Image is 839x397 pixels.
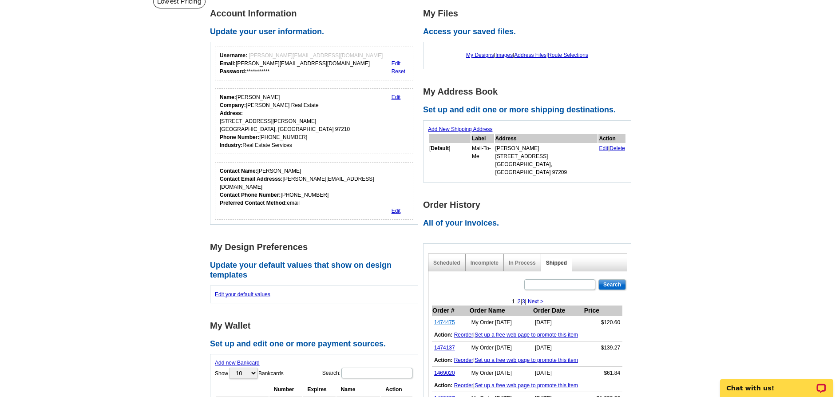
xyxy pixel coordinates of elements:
[423,105,636,115] h2: Set up and edit one or more shipping destinations.
[215,162,413,220] div: Who should we contact regarding order issues?
[220,200,287,206] strong: Preferred Contact Method:
[210,339,423,349] h2: Set up and edit one or more payment sources.
[220,68,247,75] strong: Password:
[434,382,452,389] b: Action:
[454,357,473,363] a: Reorder
[229,368,257,379] select: ShowBankcards
[220,94,236,100] strong: Name:
[475,357,578,363] a: Set up a free web page to promote this item
[220,192,281,198] strong: Contact Phone Number:
[471,144,494,177] td: Mail-To-Me
[269,384,302,395] th: Number
[495,144,598,177] td: [PERSON_NAME] [STREET_ADDRESS] [GEOGRAPHIC_DATA], [GEOGRAPHIC_DATA] 97209
[432,354,622,367] td: |
[220,142,242,148] strong: Industry:
[533,306,584,316] th: Order Date
[336,384,380,395] th: Name
[454,332,473,338] a: Reorder
[210,321,423,330] h1: My Wallet
[429,144,471,177] td: [ ]
[584,306,622,316] th: Price
[475,382,578,389] a: Set up a free web page to promote this item
[210,27,423,37] h2: Update your user information.
[714,369,839,397] iframe: LiveChat chat widget
[432,379,622,392] td: |
[469,306,533,316] th: Order Name
[469,316,533,329] td: My Order [DATE]
[475,332,578,338] a: Set up a free web page to promote this item
[381,384,412,395] th: Action
[471,260,499,266] a: Incomplete
[469,366,533,379] td: My Order [DATE]
[598,144,625,177] td: |
[434,332,452,338] b: Action:
[433,260,460,266] a: Scheduled
[322,367,413,379] label: Search:
[432,306,469,316] th: Order #
[454,382,473,389] a: Reorder
[432,329,622,341] td: |
[495,134,598,143] th: Address
[434,357,452,363] b: Action:
[434,345,455,351] a: 1474137
[220,167,408,207] div: [PERSON_NAME] [PERSON_NAME][EMAIL_ADDRESS][DOMAIN_NAME] [PHONE_NUMBER] email
[518,298,521,305] a: 2
[431,145,449,151] b: Default
[522,298,525,305] a: 3
[215,367,284,380] label: Show Bankcards
[423,87,636,96] h1: My Address Book
[215,360,260,366] a: Add new Bankcard
[599,145,608,151] a: Edit
[533,366,584,379] td: [DATE]
[584,316,622,329] td: $120.60
[598,279,626,290] input: Search
[528,298,543,305] a: Next >
[428,47,626,64] div: | | |
[533,316,584,329] td: [DATE]
[249,52,383,59] span: [PERSON_NAME][EMAIL_ADDRESS][DOMAIN_NAME]
[609,145,625,151] a: Delete
[423,200,636,210] h1: Order History
[434,370,455,376] a: 1469020
[514,52,546,58] a: Address Files
[471,134,494,143] th: Label
[428,298,627,306] div: 1 | | |
[210,261,423,280] h2: Update your default values that show on design templates
[584,341,622,354] td: $139.27
[598,134,625,143] th: Action
[215,88,413,154] div: Your personal details.
[584,366,622,379] td: $61.84
[303,384,335,395] th: Expires
[469,341,533,354] td: My Order [DATE]
[548,52,588,58] a: Route Selections
[466,52,494,58] a: My Designs
[210,242,423,252] h1: My Design Preferences
[210,9,423,18] h1: Account Information
[392,60,401,67] a: Edit
[509,260,536,266] a: In Process
[220,110,243,116] strong: Address:
[546,260,567,266] a: Shipped
[392,94,401,100] a: Edit
[495,52,513,58] a: Images
[220,168,257,174] strong: Contact Name:
[423,9,636,18] h1: My Files
[392,208,401,214] a: Edit
[423,218,636,228] h2: All of your invoices.
[220,93,350,149] div: [PERSON_NAME] [PERSON_NAME] Real Estate [STREET_ADDRESS][PERSON_NAME] [GEOGRAPHIC_DATA], [GEOGRAP...
[392,68,405,75] a: Reset
[215,47,413,80] div: Your login information.
[215,291,270,298] a: Edit your default values
[341,368,412,378] input: Search:
[220,60,236,67] strong: Email:
[423,27,636,37] h2: Access your saved files.
[533,341,584,354] td: [DATE]
[434,319,455,326] a: 1474475
[220,102,246,108] strong: Company:
[220,52,247,59] strong: Username:
[220,176,283,182] strong: Contact Email Addresss:
[428,126,492,132] a: Add New Shipping Address
[220,134,259,140] strong: Phone Number:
